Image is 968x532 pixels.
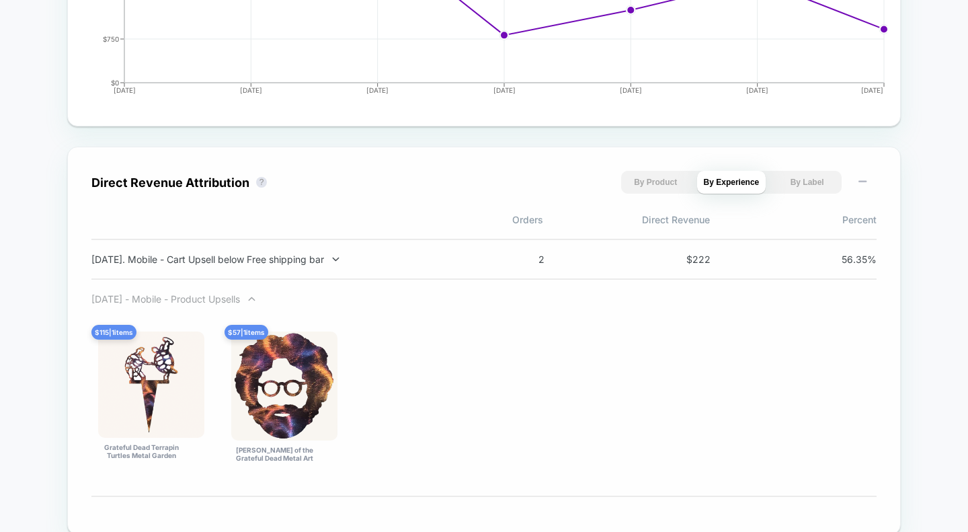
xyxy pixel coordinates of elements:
img: Jerry Garcia of the Grateful Dead Metal Art [231,332,337,441]
button: ? [256,177,267,188]
img: Grateful Dead Terrapin Turtles Metal Garden Stake 8", 14" or 18" or custom size [98,332,204,438]
tspan: [DATE] [114,86,136,94]
span: Direct Revenue [543,214,710,225]
span: Percent [710,214,877,225]
div: [DATE] - Mobile - Product Upsells [91,293,445,305]
tspan: [DATE] [620,86,642,94]
div: $ 57 | 1 items [225,325,268,340]
tspan: [DATE] [493,86,516,94]
span: $ 222 [650,254,711,265]
span: 2 [484,254,544,265]
span: Orders [376,214,543,225]
button: By Label [772,171,842,194]
div: [DATE]. Mobile - Cart Upsell below Free shipping bar [91,254,445,265]
tspan: [DATE] [861,86,883,94]
div: [PERSON_NAME] of the Grateful Dead Metal Art [231,446,318,462]
tspan: [DATE] [240,86,262,94]
button: By Experience [697,171,766,194]
div: $ 115 | 1 items [91,325,136,340]
tspan: $750 [103,35,119,43]
div: Grateful Dead Terrapin Turtles Metal Garden Stake 8", 14" or 18" or custom size [98,443,185,459]
div: Direct Revenue Attribution [91,176,249,190]
span: 56.35 % [816,254,877,265]
button: By Product [621,171,690,194]
tspan: [DATE] [366,86,389,94]
tspan: $0 [111,79,119,87]
tspan: [DATE] [746,86,768,94]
